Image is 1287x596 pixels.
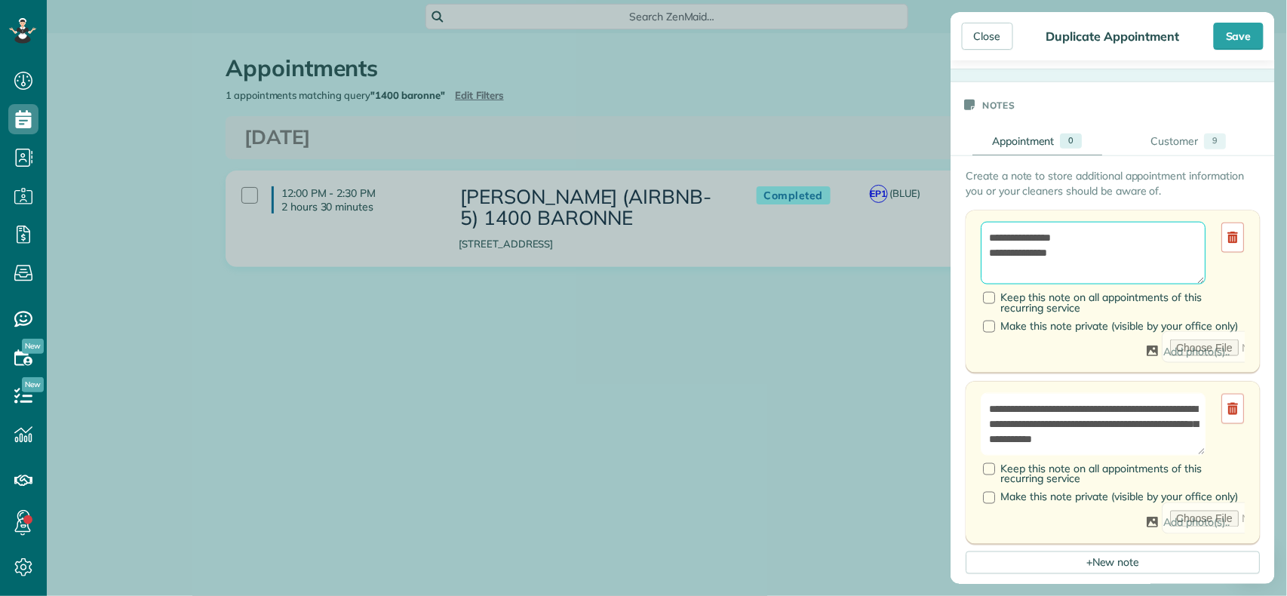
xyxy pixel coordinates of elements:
[966,168,1260,198] p: Create a note to store additional appointment information you or your cleaners should be aware of.
[962,23,1013,50] div: Close
[992,134,1055,149] div: Appointment
[982,82,1015,127] h3: Notes
[1086,555,1092,569] span: +
[1204,134,1226,149] div: 9
[1060,134,1082,149] div: 0
[1042,29,1184,44] div: Duplicate Appointment
[966,551,1260,574] a: +New note
[966,551,1260,574] div: New note
[1000,290,1202,315] span: Keep this note on all appointments of this recurring service
[1214,23,1264,50] div: Save
[1000,462,1202,486] span: Keep this note on all appointments of this recurring service
[22,377,44,392] span: New
[1000,490,1238,504] span: Make this note private (visible by your office only)
[1000,319,1238,333] span: Make this note private (visible by your office only)
[22,339,44,354] span: New
[1150,134,1198,149] div: Customer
